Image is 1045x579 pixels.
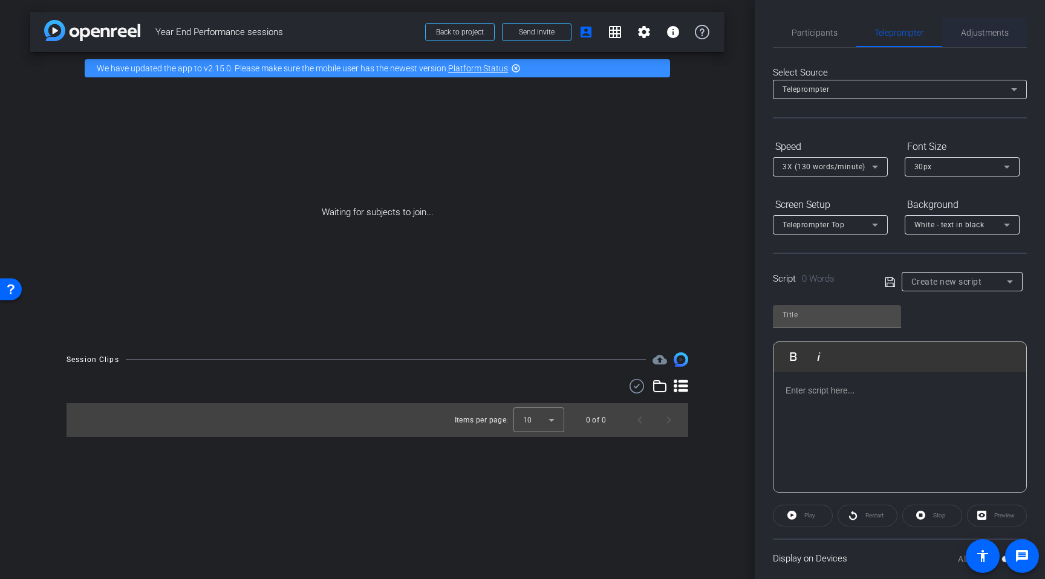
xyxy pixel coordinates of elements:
[653,352,667,367] span: Destinations for your clips
[155,20,418,44] span: Year End Performance sessions
[511,63,521,73] mat-icon: highlight_off
[783,221,844,229] span: Teleprompter Top
[782,344,805,369] button: Bold (⌘B)
[958,553,1001,565] label: All Devices
[653,352,667,367] mat-icon: cloud_upload
[783,85,829,94] span: Teleprompter
[625,406,654,435] button: Previous page
[783,308,891,322] input: Title
[914,221,985,229] span: White - text in black
[674,352,688,367] img: Session clips
[502,23,571,41] button: Send invite
[773,195,888,215] div: Screen Setup
[666,25,680,39] mat-icon: info
[773,272,868,286] div: Script
[654,406,683,435] button: Next page
[905,195,1020,215] div: Background
[85,59,670,77] div: We have updated the app to v2.15.0. Please make sure the mobile user has the newest version.
[773,539,1027,578] div: Display on Devices
[608,25,622,39] mat-icon: grid_on
[30,85,724,340] div: Waiting for subjects to join...
[637,25,651,39] mat-icon: settings
[773,137,888,157] div: Speed
[586,414,606,426] div: 0 of 0
[425,23,495,41] button: Back to project
[783,163,865,171] span: 3X (130 words/minute)
[792,28,838,37] span: Participants
[914,163,932,171] span: 30px
[911,277,982,286] span: Create new script
[67,354,119,366] div: Session Clips
[448,63,508,73] a: Platform Status
[905,137,1020,157] div: Font Size
[807,344,830,369] button: Italic (⌘I)
[519,27,555,37] span: Send invite
[802,273,835,284] span: 0 Words
[44,20,140,41] img: app-logo
[579,25,593,39] mat-icon: account_box
[975,549,990,563] mat-icon: accessibility
[874,28,924,37] span: Teleprompter
[773,66,1027,80] div: Select Source
[436,28,484,36] span: Back to project
[455,414,509,426] div: Items per page:
[961,28,1009,37] span: Adjustments
[1015,549,1029,563] mat-icon: message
